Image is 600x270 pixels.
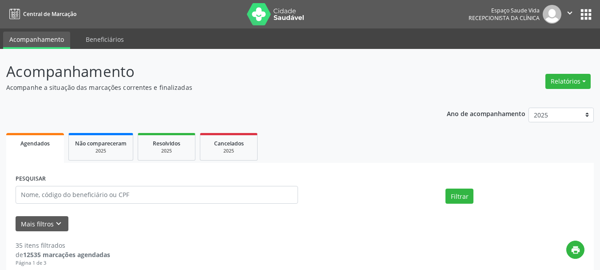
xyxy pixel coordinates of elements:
span: Cancelados [214,140,244,147]
label: PESQUISAR [16,172,46,186]
div: 2025 [75,148,127,154]
div: de [16,250,110,259]
button: print [566,241,584,259]
button:  [561,5,578,24]
button: Filtrar [445,189,473,204]
span: Resolvidos [153,140,180,147]
div: Espaço Saude Vida [469,7,540,14]
strong: 12535 marcações agendadas [23,250,110,259]
p: Acompanhe a situação das marcações correntes e finalizadas [6,83,417,92]
i: keyboard_arrow_down [54,219,64,229]
a: Beneficiários [79,32,130,47]
input: Nome, código do beneficiário ou CPF [16,186,298,204]
p: Acompanhamento [6,60,417,83]
span: Recepcionista da clínica [469,14,540,22]
div: Página 1 de 3 [16,259,110,267]
p: Ano de acompanhamento [447,108,525,119]
i: print [571,245,580,255]
button: apps [578,7,594,22]
a: Acompanhamento [3,32,70,49]
button: Mais filtroskeyboard_arrow_down [16,216,68,232]
span: Não compareceram [75,140,127,147]
button: Relatórios [545,74,591,89]
div: 2025 [207,148,251,154]
span: Agendados [20,140,50,147]
span: Central de Marcação [23,10,76,18]
a: Central de Marcação [6,7,76,21]
div: 35 itens filtrados [16,241,110,250]
i:  [565,8,575,18]
img: img [543,5,561,24]
div: 2025 [144,148,189,154]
